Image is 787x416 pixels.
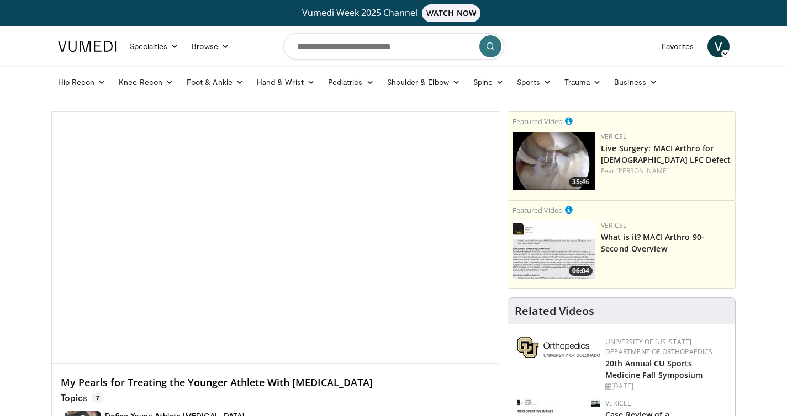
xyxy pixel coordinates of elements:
[601,166,731,176] div: Feat.
[321,71,381,93] a: Pediatrics
[616,166,669,175] a: [PERSON_NAME]
[601,143,731,165] a: Live Surgery: MACI Arthro for [DEMOGRAPHIC_DATA] LFC Defect
[558,71,608,93] a: Trauma
[601,132,626,141] a: Vericel
[513,132,595,190] img: eb023345-1e2d-4374-a840-ddbc99f8c97c.150x105_q85_crop-smart_upscale.jpg
[60,4,728,22] a: Vumedi Week 2025 ChannelWATCH NOW
[185,35,236,57] a: Browse
[51,71,113,93] a: Hip Recon
[467,71,510,93] a: Spine
[569,177,593,187] span: 35:46
[605,358,703,380] a: 20th Annual CU Sports Medicine Fall Symposium
[608,71,664,93] a: Business
[422,4,480,22] span: WATCH NOW
[513,116,563,126] small: Featured Video
[180,71,250,93] a: Foot & Ankle
[52,112,499,364] video-js: Video Player
[250,71,321,93] a: Hand & Wrist
[569,266,593,276] span: 06:04
[513,221,595,279] a: 06:04
[513,221,595,279] img: aa6cc8ed-3dbf-4b6a-8d82-4a06f68b6688.150x105_q85_crop-smart_upscale.jpg
[655,35,701,57] a: Favorites
[601,221,626,230] a: Vericel
[92,392,104,403] span: 7
[601,232,704,254] a: What is it? MACI Arthro 90-Second Overview
[510,71,558,93] a: Sports
[605,337,712,356] a: University of [US_STATE] Department of Orthopaedics
[707,35,730,57] a: V
[381,71,467,93] a: Shoulder & Elbow
[58,41,117,52] img: VuMedi Logo
[513,132,595,190] a: 35:46
[605,381,726,391] div: [DATE]
[123,35,186,57] a: Specialties
[112,71,180,93] a: Knee Recon
[61,392,104,403] p: Topics
[283,33,504,60] input: Search topics, interventions
[605,398,631,408] a: Vericel
[61,377,490,389] h4: My Pearls for Treating the Younger Athlete With [MEDICAL_DATA]
[517,337,600,358] img: 355603a8-37da-49b6-856f-e00d7e9307d3.png.150x105_q85_autocrop_double_scale_upscale_version-0.2.png
[515,305,594,318] h4: Related Videos
[513,205,563,215] small: Featured Video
